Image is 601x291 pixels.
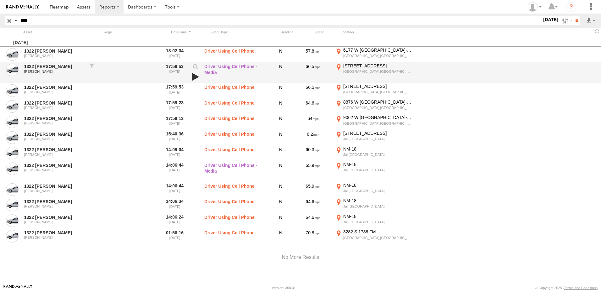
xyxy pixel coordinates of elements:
[343,115,412,120] div: 9062 W [GEOGRAPHIC_DATA]-302
[163,146,187,161] label: 14:09:04 [DATE]
[3,285,32,291] a: Visit our Website
[560,16,573,25] label: Search Filter Options
[334,162,413,181] label: Click to View Event Location
[343,121,412,126] div: [GEOGRAPHIC_DATA],[GEOGRAPHIC_DATA]
[535,286,598,290] div: © Copyright 2025 -
[204,130,267,145] label: Driver Using Cell Phone
[204,162,267,181] label: Driver Using Cell Phone - Media
[24,54,85,58] div: [PERSON_NAME]
[343,152,412,157] div: Jal,[GEOGRAPHIC_DATA]
[294,63,332,83] div: 66.5
[343,47,412,53] div: 6177 W [GEOGRAPHIC_DATA]-302
[163,198,187,212] label: 14:06:34 [DATE]
[343,229,412,235] div: 3282 S 1788 FM
[294,99,332,114] div: 64.6
[334,47,413,62] label: Click to View Event Location
[24,48,85,54] a: 1322 [PERSON_NAME]
[270,99,292,114] div: N
[24,64,85,69] a: 1322 [PERSON_NAME]
[294,115,332,129] div: 64
[343,162,412,167] div: NM-18
[163,182,187,197] label: 14:06:44 [DATE]
[343,220,412,224] div: Jal,[GEOGRAPHIC_DATA]
[593,28,601,34] span: Refresh
[169,30,193,34] div: Click to Sort
[334,182,413,197] label: Click to View Event Location
[204,198,267,212] label: Driver Using Cell Phone
[343,182,412,188] div: NM-18
[24,121,85,125] div: [PERSON_NAME]
[204,47,267,62] label: Driver Using Cell Phone
[526,2,544,12] div: Derrick Ball
[343,198,412,203] div: NM-18
[204,83,267,98] label: Driver Using Cell Phone
[24,70,85,73] div: [PERSON_NAME]
[343,189,412,193] div: Jal,[GEOGRAPHIC_DATA]
[334,115,413,129] label: Click to View Event Location
[343,168,412,172] div: Jal,[GEOGRAPHIC_DATA]
[24,230,85,236] a: 1322 [PERSON_NAME]
[163,214,187,228] label: 14:06:24 [DATE]
[343,63,412,69] div: [STREET_ADDRESS]
[24,236,85,239] div: [PERSON_NAME]
[24,183,85,189] a: 1322 [PERSON_NAME]
[343,54,412,58] div: [GEOGRAPHIC_DATA],[GEOGRAPHIC_DATA]
[343,214,412,219] div: NM-18
[13,16,18,25] label: Search Query
[566,2,576,12] i: ?
[270,229,292,243] div: N
[24,131,85,137] a: 1322 [PERSON_NAME]
[294,182,332,197] div: 65.9
[24,189,85,193] div: [PERSON_NAME]
[542,16,560,23] label: [DATE]
[270,63,292,83] div: N
[270,214,292,228] div: N
[270,83,292,98] div: N
[334,130,413,145] label: Click to View Event Location
[343,236,412,240] div: [GEOGRAPHIC_DATA],[GEOGRAPHIC_DATA]
[334,63,413,83] label: Click to View Event Location
[163,130,187,145] label: 15:40:36 [DATE]
[24,214,85,220] a: 1322 [PERSON_NAME]
[294,47,332,62] div: 57.8
[24,204,85,208] div: [PERSON_NAME]
[294,198,332,212] div: 64.6
[24,106,85,110] div: [PERSON_NAME]
[334,146,413,161] label: Click to View Event Location
[204,146,267,161] label: Driver Using Cell Phone
[204,214,267,228] label: Driver Using Cell Phone
[24,100,85,106] a: 1322 [PERSON_NAME]
[343,90,412,94] div: [GEOGRAPHIC_DATA],[GEOGRAPHIC_DATA]
[343,130,412,136] div: [STREET_ADDRESS]
[343,99,412,105] div: 8876 W [GEOGRAPHIC_DATA]-302
[343,106,412,110] div: [GEOGRAPHIC_DATA],[GEOGRAPHIC_DATA]
[24,90,85,94] div: [PERSON_NAME]
[272,286,296,290] div: Version: 308.01
[294,229,332,243] div: 70.8
[270,47,292,62] div: N
[270,182,292,197] div: N
[294,83,332,98] div: 66.5
[270,115,292,129] div: N
[343,204,412,208] div: Jal,[GEOGRAPHIC_DATA]
[334,214,413,228] label: Click to View Event Location
[270,198,292,212] div: N
[334,99,413,114] label: Click to View Event Location
[24,84,85,90] a: 1322 [PERSON_NAME]
[343,69,412,74] div: [GEOGRAPHIC_DATA],[GEOGRAPHIC_DATA]
[89,63,95,83] div: Filter to this asset's events
[163,47,187,62] label: 18:02:04 [DATE]
[343,137,412,141] div: Jal,[GEOGRAPHIC_DATA]
[294,214,332,228] div: 64.6
[270,146,292,161] div: N
[163,162,187,181] label: 14:06:44 [DATE]
[204,63,267,83] label: Driver Using Cell Phone - Media
[163,229,187,243] label: 01:56:16 [DATE]
[24,153,85,157] div: [PERSON_NAME]
[24,220,85,224] div: [PERSON_NAME]
[204,229,267,243] label: Driver Using Cell Phone
[163,99,187,114] label: 17:59:23 [DATE]
[24,163,85,168] a: 1322 [PERSON_NAME]
[270,130,292,145] div: N
[24,116,85,121] a: 1322 [PERSON_NAME]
